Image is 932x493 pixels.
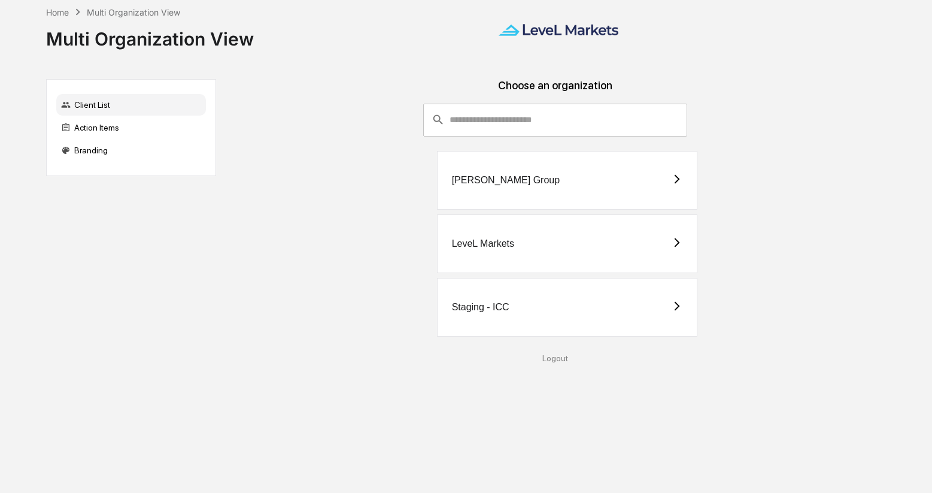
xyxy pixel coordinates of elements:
[56,94,206,116] div: Client List
[56,140,206,161] div: Branding
[452,175,560,186] div: [PERSON_NAME] Group
[87,7,180,17] div: Multi Organization View
[56,117,206,138] div: Action Items
[226,353,885,363] div: Logout
[226,79,885,104] div: Choose an organization
[452,302,509,313] div: Staging - ICC
[423,104,687,136] div: consultant-dashboard__filter-organizations-search-bar
[46,19,254,50] div: Multi Organization View
[499,24,618,35] img: LeveL Markets
[894,453,926,486] iframe: Open customer support
[452,238,514,249] div: LeveL Markets
[46,7,69,17] div: Home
